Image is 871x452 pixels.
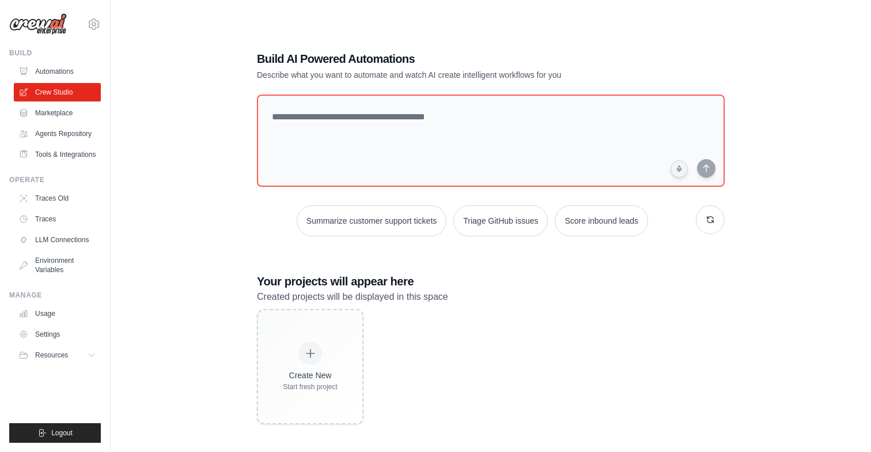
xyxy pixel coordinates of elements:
a: Tools & Integrations [14,145,101,164]
h1: Build AI Powered Automations [257,51,644,67]
a: Agents Repository [14,125,101,143]
span: Logout [51,428,73,438]
h3: Your projects will appear here [257,273,725,289]
button: Get new suggestions [696,205,725,234]
span: Resources [35,351,68,360]
button: Score inbound leads [555,205,648,236]
a: LLM Connections [14,231,101,249]
div: Operate [9,175,101,184]
button: Triage GitHub issues [453,205,548,236]
iframe: Chat Widget [813,397,871,452]
p: Created projects will be displayed in this space [257,289,725,304]
button: Resources [14,346,101,364]
a: Automations [14,62,101,81]
button: Summarize customer support tickets [297,205,446,236]
a: Settings [14,325,101,344]
a: Traces Old [14,189,101,208]
a: Usage [14,304,101,323]
div: Create New [283,370,338,381]
a: Crew Studio [14,83,101,101]
img: Logo [9,13,67,35]
div: Start fresh project [283,382,338,391]
a: Environment Variables [14,251,101,279]
a: Traces [14,210,101,228]
p: Describe what you want to automate and watch AI create intelligent workflows for you [257,69,644,81]
button: Logout [9,423,101,443]
a: Marketplace [14,104,101,122]
div: Manage [9,291,101,300]
button: Click to speak your automation idea [671,160,688,178]
div: Build [9,48,101,58]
